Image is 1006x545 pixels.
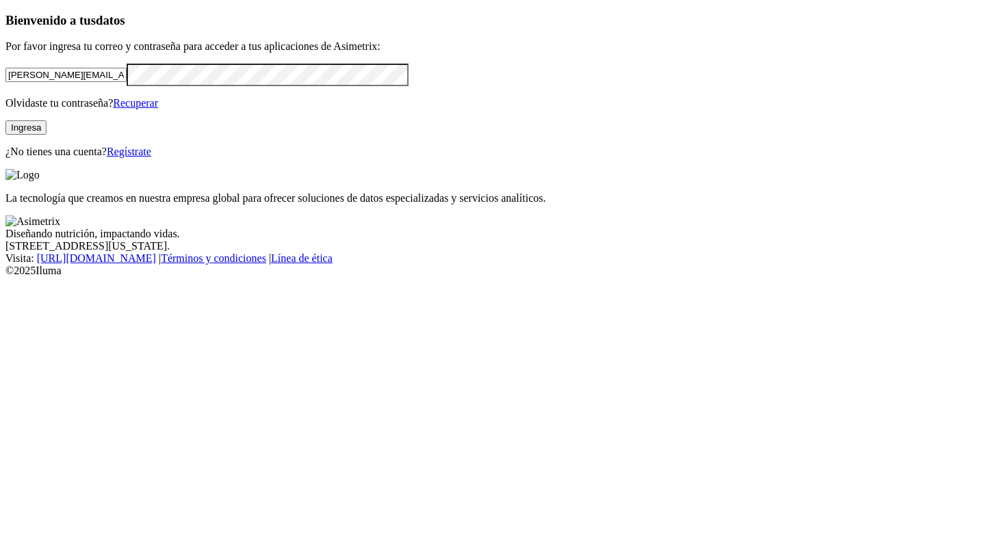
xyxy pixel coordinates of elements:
[161,252,266,264] a: Términos y condiciones
[5,265,1001,277] div: © 2025 Iluma
[5,252,1001,265] div: Visita : | |
[37,252,156,264] a: [URL][DOMAIN_NAME]
[96,13,125,27] span: datos
[5,240,1001,252] div: [STREET_ADDRESS][US_STATE].
[271,252,333,264] a: Línea de ética
[5,13,1001,28] h3: Bienvenido a tus
[5,120,47,135] button: Ingresa
[107,146,151,157] a: Regístrate
[113,97,158,109] a: Recuperar
[5,40,1001,53] p: Por favor ingresa tu correo y contraseña para acceder a tus aplicaciones de Asimetrix:
[5,97,1001,109] p: Olvidaste tu contraseña?
[5,68,127,82] input: Tu correo
[5,215,60,228] img: Asimetrix
[5,192,1001,204] p: La tecnología que creamos en nuestra empresa global para ofrecer soluciones de datos especializad...
[5,146,1001,158] p: ¿No tienes una cuenta?
[5,169,40,181] img: Logo
[5,228,1001,240] div: Diseñando nutrición, impactando vidas.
